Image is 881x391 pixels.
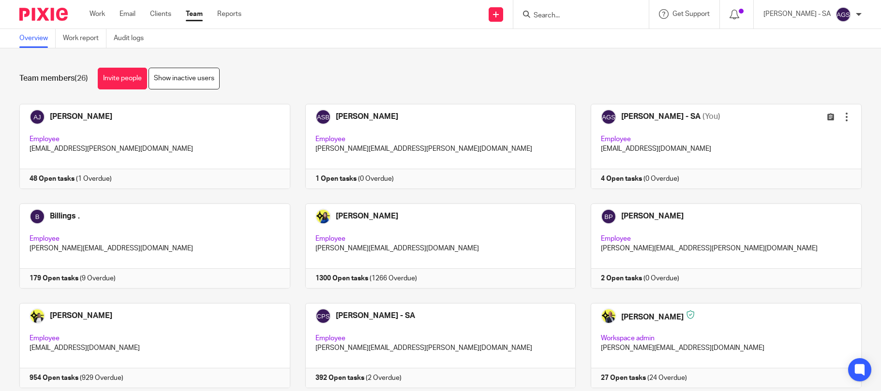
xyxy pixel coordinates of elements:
[63,29,106,48] a: Work report
[149,68,220,89] a: Show inactive users
[186,9,203,19] a: Team
[98,68,147,89] a: Invite people
[75,74,88,82] span: (26)
[533,12,620,20] input: Search
[19,29,56,48] a: Overview
[672,11,710,17] span: Get Support
[90,9,105,19] a: Work
[114,29,151,48] a: Audit logs
[836,7,851,22] img: svg%3E
[19,8,68,21] img: Pixie
[763,9,831,19] p: [PERSON_NAME] - SA
[19,73,88,84] h1: Team members
[217,9,241,19] a: Reports
[119,9,135,19] a: Email
[150,9,171,19] a: Clients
